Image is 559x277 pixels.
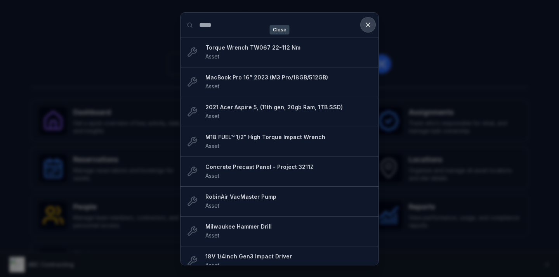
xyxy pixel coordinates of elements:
a: RobinAir VacMaster PumpAsset [205,193,372,210]
span: Asset [205,83,219,89]
span: Asset [205,172,219,179]
span: Asset [205,53,219,60]
strong: 2021 Acer Aspire 5, (11th gen, 20gb Ram, 1TB SSD) [205,103,372,111]
strong: Torque Wrench TW067 22-112 Nm [205,44,372,52]
a: Concrete Precast Panel - Project 3211ZAsset [205,163,372,180]
a: Milwaukee Hammer DrillAsset [205,223,372,240]
span: Asset [205,113,219,119]
strong: M18 FUEL™ 1/2" High Torque Impact Wrench [205,133,372,141]
span: Asset [205,202,219,209]
strong: Milwaukee Hammer Drill [205,223,372,231]
span: Close [270,25,290,34]
span: Asset [205,232,219,239]
strong: MacBook Pro 16” 2023 (M3 Pro/18GB/512GB) [205,74,372,81]
strong: Concrete Precast Panel - Project 3211Z [205,163,372,171]
strong: 18V 1/4inch Gen3 Impact Driver [205,253,372,260]
strong: RobinAir VacMaster Pump [205,193,372,201]
a: Torque Wrench TW067 22-112 NmAsset [205,44,372,61]
span: Asset [205,262,219,268]
a: MacBook Pro 16” 2023 (M3 Pro/18GB/512GB)Asset [205,74,372,91]
a: 18V 1/4inch Gen3 Impact DriverAsset [205,253,372,270]
span: Asset [205,143,219,149]
a: 2021 Acer Aspire 5, (11th gen, 20gb Ram, 1TB SSD)Asset [205,103,372,120]
a: M18 FUEL™ 1/2" High Torque Impact WrenchAsset [205,133,372,150]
